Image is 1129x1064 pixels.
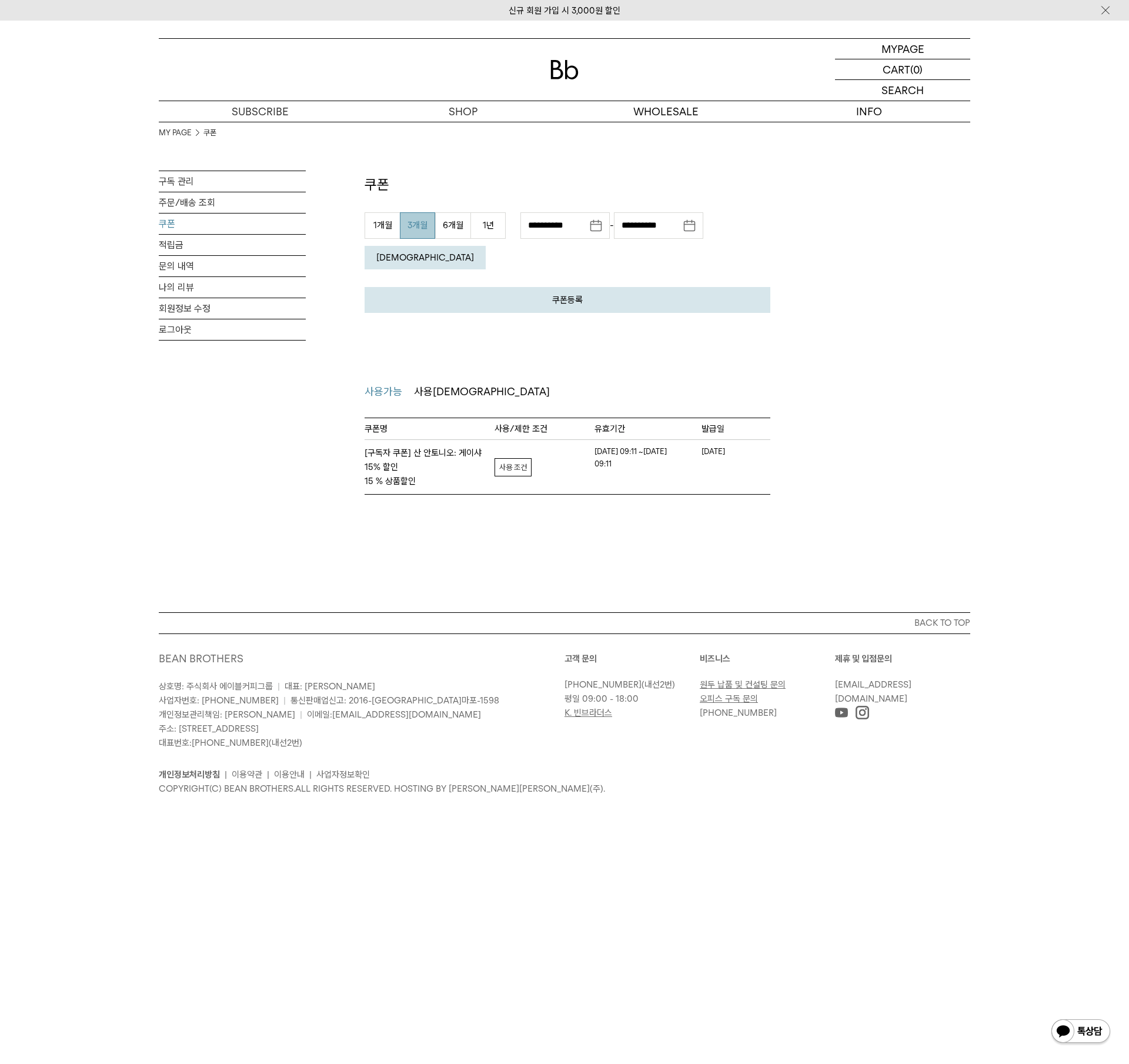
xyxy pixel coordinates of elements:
button: 6개월 [435,212,470,239]
button: 1년 [470,212,506,239]
em: 쿠폰등록 [552,295,583,305]
p: COPYRIGHT(C) BEAN BROTHERS. ALL RIGHTS RESERVED. HOSTING BY [PERSON_NAME][PERSON_NAME](주). [159,782,970,796]
th: 발급일 [702,418,771,439]
a: K. 빈브라더스 [564,708,612,718]
span: 사업자번호: [PHONE_NUMBER] [159,695,279,706]
a: CART (0) [835,59,970,80]
span: 이메일: [307,709,481,720]
p: (내선2번) [564,678,694,692]
span: | [300,709,302,720]
a: 쿠폰 [159,214,306,234]
a: MY PAGE [159,127,192,139]
a: BEAN BROTHERS [159,652,243,665]
a: MYPAGE [835,39,970,59]
a: 사용[DEMOGRAPHIC_DATA] [414,383,562,401]
a: 이용약관 [232,769,262,780]
a: 주문/배송 조회 [159,192,306,213]
a: 사용가능 [365,383,414,401]
div: - [520,212,703,239]
span: 주소: [STREET_ADDRESS] [159,723,259,734]
a: [EMAIL_ADDRESS][DOMAIN_NAME] [835,679,911,704]
th: 유효기간 [594,418,702,439]
a: SHOP [362,101,564,122]
a: [EMAIL_ADDRESS][DOMAIN_NAME] [332,709,481,720]
a: [PHONE_NUMBER] [192,738,269,748]
a: 회원정보 수정 [159,298,306,319]
a: [PHONE_NUMBER] [700,708,777,718]
p: SEARCH [881,80,924,101]
strong: [구독자 쿠폰] 산 안토니오: 게이샤 15% 할인 15 % 상품할인 [365,446,495,488]
a: 나의 리뷰 [159,277,306,298]
button: BACK TO TOP [159,612,970,633]
span: 대표번호: (내선2번) [159,738,302,748]
a: 쿠폰등록 [365,287,770,313]
p: 쿠폰 [365,175,770,195]
a: 원두 납품 및 컨설팅 문의 [700,679,786,690]
a: 문의 내역 [159,256,306,276]
p: 제휴 및 입점문의 [835,652,970,666]
a: 개인정보처리방침 [159,769,220,780]
a: 로그아웃 [159,319,306,340]
button: [DEMOGRAPHIC_DATA] [365,246,486,269]
em: [DATE] 09:11 ~[DATE] 09:11 [594,446,671,471]
a: 사업자정보확인 [316,769,370,780]
button: 3개월 [400,212,435,239]
th: 사용/제한 조건 [495,418,594,439]
button: 1개월 [365,212,400,239]
a: 오피스 구독 문의 [700,693,758,704]
span: 통신판매업신고: 2016-[GEOGRAPHIC_DATA]마포-1598 [290,695,499,706]
span: | [278,681,280,692]
span: 사용[DEMOGRAPHIC_DATA] [414,385,550,398]
a: SUBSCRIBE [159,101,362,122]
th: 쿠폰명 [365,418,495,439]
p: (0) [910,59,923,79]
li: | [225,768,227,782]
span: 대표: [PERSON_NAME] [285,681,375,692]
p: MYPAGE [881,39,924,59]
a: 이용안내 [274,769,305,780]
span: 개인정보관리책임: [PERSON_NAME] [159,709,295,720]
p: 비즈니스 [700,652,835,666]
em: [DEMOGRAPHIC_DATA] [376,252,474,263]
p: CART [883,59,910,79]
p: INFO [767,101,970,122]
p: WHOLESALE [564,101,767,122]
p: 평일 09:00 - 18:00 [564,692,694,706]
a: 쿠폰 [203,127,216,139]
a: 적립금 [159,235,306,255]
td: [DATE] [702,446,771,488]
img: 카카오톡 채널 1:1 채팅 버튼 [1050,1018,1111,1046]
span: | [283,695,286,706]
li: | [267,768,269,782]
a: [PHONE_NUMBER] [564,679,642,690]
img: 로고 [550,60,579,79]
p: 고객 문의 [564,652,700,666]
span: 사용가능 [365,383,402,401]
a: 구독 관리 [159,171,306,192]
a: 신규 회원 가입 시 3,000원 할인 [509,5,620,16]
li: | [309,768,312,782]
span: 상호명: 주식회사 에이블커피그룹 [159,681,273,692]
